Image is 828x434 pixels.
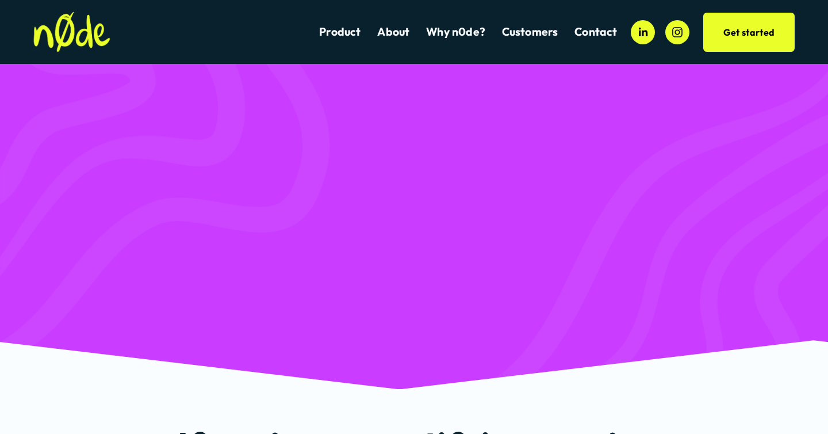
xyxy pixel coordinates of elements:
a: LinkedIn [631,20,655,44]
span: Customers [502,25,558,39]
a: Contact [574,24,617,40]
a: Get started [703,13,795,52]
img: n0de [33,12,110,52]
a: About [377,24,409,40]
a: Product [319,24,361,40]
a: folder dropdown [502,24,558,40]
a: Instagram [665,20,689,44]
a: Why n0de? [426,24,485,40]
